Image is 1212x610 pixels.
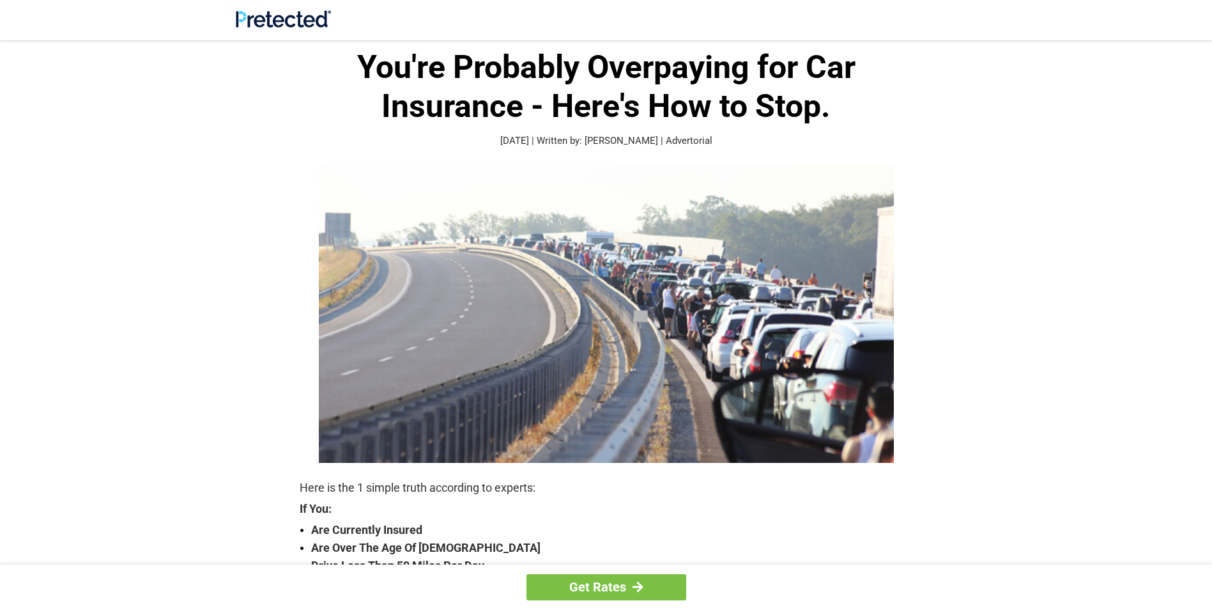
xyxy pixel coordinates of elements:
p: [DATE] | Written by: [PERSON_NAME] | Advertorial [300,134,913,148]
strong: If You: [300,503,913,515]
strong: Are Over The Age Of [DEMOGRAPHIC_DATA] [311,539,913,557]
a: Site Logo [236,18,331,30]
h1: You're Probably Overpaying for Car Insurance - Here's How to Stop. [300,48,913,126]
img: Site Logo [236,10,331,27]
strong: Drive Less Than 50 Miles Per Day [311,557,913,575]
a: Get Rates [526,574,686,600]
strong: Are Currently Insured [311,521,913,539]
p: Here is the 1 simple truth according to experts: [300,479,913,497]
